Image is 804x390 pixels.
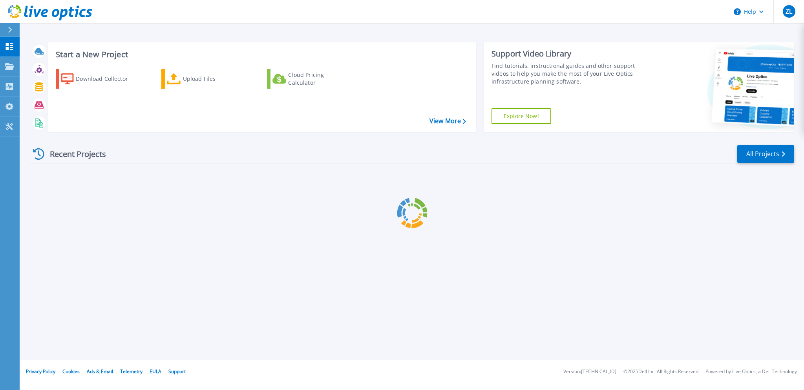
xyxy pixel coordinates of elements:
[492,62,651,86] div: Find tutorials, instructional guides and other support videos to help you make the most of your L...
[62,368,80,375] a: Cookies
[623,369,698,374] li: © 2025 Dell Inc. All Rights Reserved
[492,108,551,124] a: Explore Now!
[120,368,143,375] a: Telemetry
[168,368,186,375] a: Support
[87,368,113,375] a: Ads & Email
[288,71,351,87] div: Cloud Pricing Calculator
[492,49,651,59] div: Support Video Library
[56,69,143,89] a: Download Collector
[705,369,797,374] li: Powered by Live Optics, a Dell Technology
[183,71,246,87] div: Upload Files
[76,71,139,87] div: Download Collector
[737,145,794,163] a: All Projects
[56,50,466,59] h3: Start a New Project
[26,368,55,375] a: Privacy Policy
[161,69,249,89] a: Upload Files
[563,369,616,374] li: Version: [TECHNICAL_ID]
[267,69,354,89] a: Cloud Pricing Calculator
[786,8,792,15] span: ZL
[30,144,117,164] div: Recent Projects
[429,117,466,125] a: View More
[150,368,161,375] a: EULA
